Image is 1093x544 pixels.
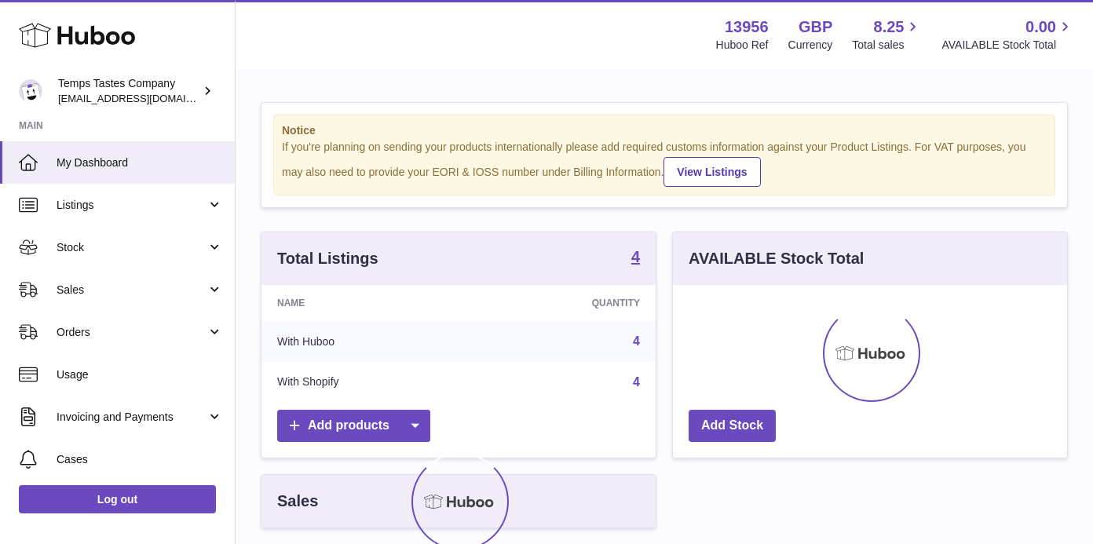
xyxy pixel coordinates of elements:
span: [EMAIL_ADDRESS][DOMAIN_NAME] [58,92,231,104]
td: With Shopify [261,362,474,403]
strong: GBP [799,16,832,38]
td: With Huboo [261,321,474,362]
h3: Total Listings [277,248,378,269]
span: 0.00 [1025,16,1056,38]
a: 0.00 AVAILABLE Stock Total [941,16,1074,53]
a: 4 [631,249,640,268]
div: Temps Tastes Company [58,76,199,106]
span: Total sales [852,38,922,53]
span: Orders [57,325,207,340]
img: Temps@tempstastesco.com [19,79,42,103]
div: Currency [788,38,833,53]
span: Cases [57,452,223,467]
a: Add Stock [689,410,776,442]
a: 4 [633,375,640,389]
div: Huboo Ref [716,38,769,53]
span: Stock [57,240,207,255]
span: AVAILABLE Stock Total [941,38,1074,53]
th: Name [261,285,474,321]
a: View Listings [663,157,760,187]
span: Sales [57,283,207,298]
strong: 13956 [725,16,769,38]
span: My Dashboard [57,155,223,170]
span: 8.25 [874,16,905,38]
a: 8.25 Total sales [852,16,922,53]
strong: Notice [282,123,1047,138]
h3: AVAILABLE Stock Total [689,248,864,269]
a: Add products [277,410,430,442]
div: If you're planning on sending your products internationally please add required customs informati... [282,140,1047,187]
span: Usage [57,367,223,382]
span: Invoicing and Payments [57,410,207,425]
strong: 4 [631,249,640,265]
a: Log out [19,485,216,513]
th: Quantity [474,285,656,321]
a: 4 [633,334,640,348]
h3: Sales [277,491,318,512]
span: Listings [57,198,207,213]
